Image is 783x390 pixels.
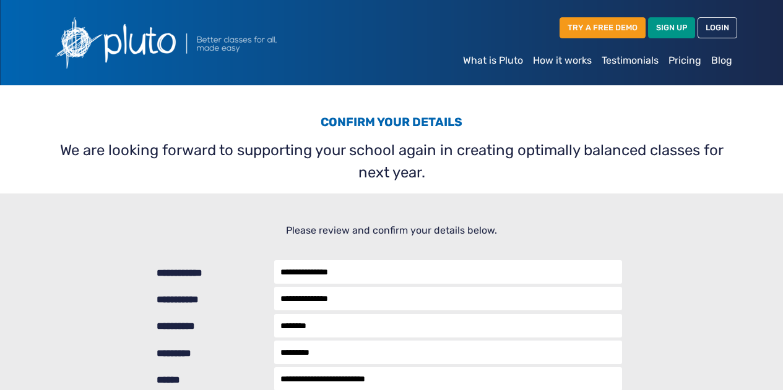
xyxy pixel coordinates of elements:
h3: Confirm your details [54,115,730,134]
img: Pluto logo with the text Better classes for all, made easy [46,10,344,75]
a: What is Pluto [458,48,528,73]
a: LOGIN [698,17,737,38]
p: We are looking forward to supporting your school again in creating optimally balanced classes for... [54,139,730,184]
a: Testimonials [597,48,664,73]
p: Please review and confirm your details below. [54,223,730,238]
a: TRY A FREE DEMO [560,17,646,38]
a: Pricing [664,48,706,73]
a: Blog [706,48,737,73]
a: SIGN UP [648,17,695,38]
a: How it works [528,48,597,73]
